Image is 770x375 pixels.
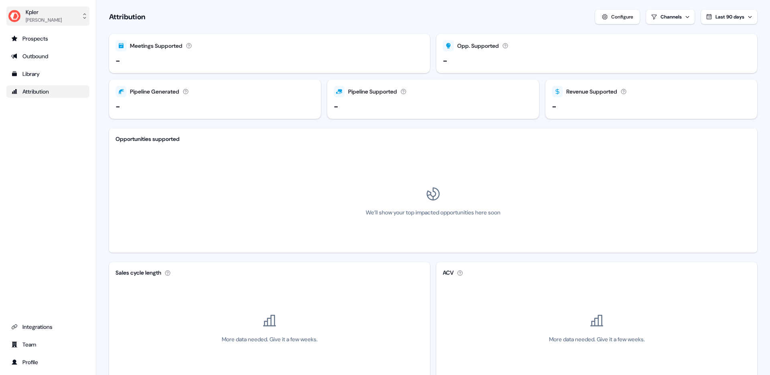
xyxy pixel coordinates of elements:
div: Channels [661,13,682,20]
div: Opp. Supported [457,42,499,50]
a: Go to attribution [6,85,89,98]
div: - [334,100,338,112]
div: Integrations [11,323,85,331]
a: Go to templates [6,67,89,80]
button: Revenue Supported- [545,79,757,119]
div: Pipeline Supported [348,88,397,96]
div: Kpler [26,8,62,16]
button: Pipeline Generated- [109,79,321,119]
button: Last 90 days [701,10,757,24]
div: ACV [443,269,454,277]
div: Outbound [11,52,85,60]
h1: Attribution [109,12,145,22]
button: Pipeline Supported- [327,79,539,119]
span: Last 90 days [715,14,744,20]
div: Pipeline Generated [130,88,179,96]
div: Meetings Supported [130,42,182,50]
div: Prospects [11,35,85,43]
button: Configure [595,10,640,24]
div: Team [11,340,85,349]
div: - [443,55,448,67]
button: Channels [646,10,695,24]
div: Configure [611,13,633,21]
div: Profile [11,358,85,366]
div: More data needed. Give it a few weeks. [549,335,645,344]
a: Go to prospects [6,32,89,45]
div: Sales cycle length [115,269,161,277]
div: Library [11,70,85,78]
a: Go to team [6,338,89,351]
a: Go to outbound experience [6,50,89,63]
div: Attribution [11,88,85,96]
div: - [115,55,120,67]
button: Kpler[PERSON_NAME] [6,6,89,26]
div: [PERSON_NAME] [26,16,62,24]
div: - [552,100,557,112]
div: - [115,100,120,112]
a: Go to integrations [6,320,89,333]
div: Opportunities supported [115,135,180,143]
button: Meetings Supported- [109,34,430,73]
a: Go to profile [6,356,89,369]
div: Revenue Supported [566,88,617,96]
div: More data needed. Give it a few weeks. [222,335,318,344]
div: We’ll show your top impacted opportunities here soon [366,208,500,217]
